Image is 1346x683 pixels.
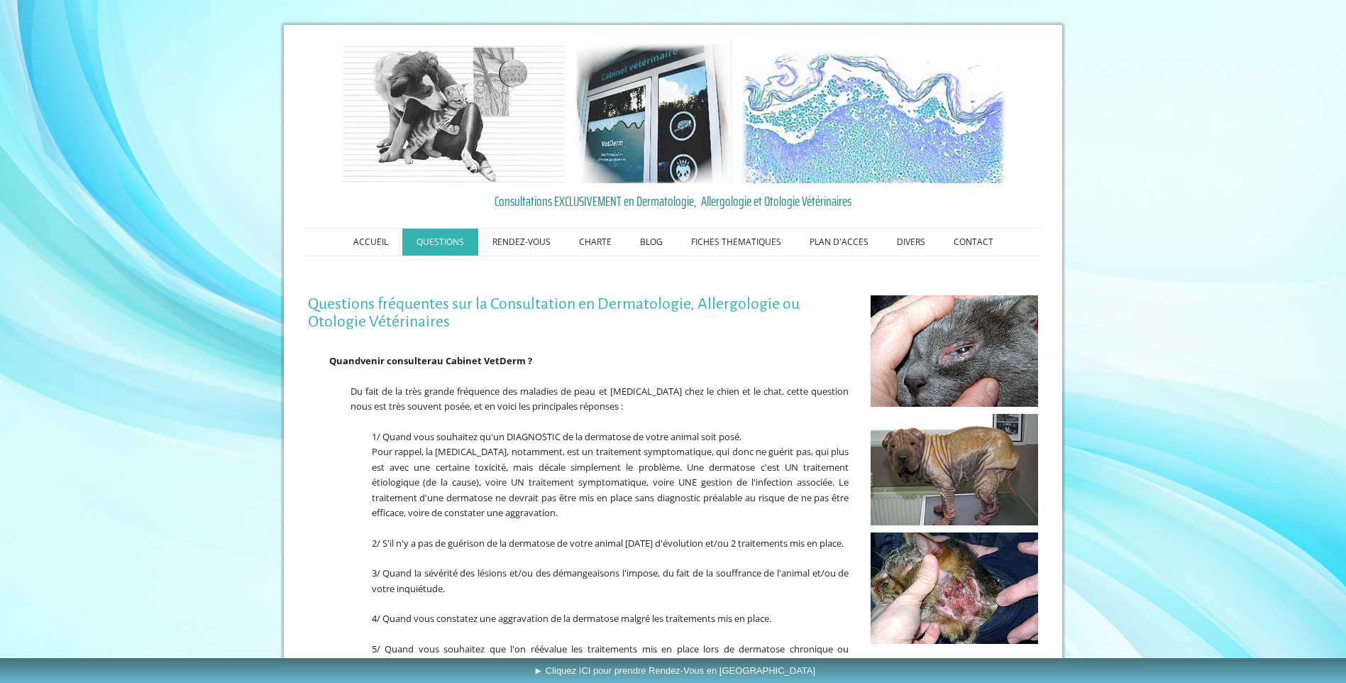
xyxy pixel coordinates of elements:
[372,567,849,595] span: 3/ Quand la sévérité des lésions et/ou des démangeaisons l'impose, du fait de la souffrance de l'...
[677,229,795,256] a: FICHES THEMATIQUES
[939,229,1008,256] a: CONTACT
[565,229,626,256] a: CHARTE
[351,385,849,413] span: Du fait de la très grande fréquence des maladies de peau et [MEDICAL_DATA] chez le chien et le ch...
[372,445,849,519] span: Pour rappel, la [MEDICAL_DATA], notamment, est un traitement symptomatique, qui donc ne guérit pa...
[795,229,883,256] a: PLAN D'ACCES
[372,430,741,443] span: 1/ Quand vous souhaitez qu'un DIAGNOSTIC de la dermatose de votre animal soit posé.
[534,665,815,676] span: ► Cliquez ICI pour prendre Rendez-Vous en [GEOGRAPHIC_DATA]
[402,229,478,256] a: QUESTIONS
[329,354,343,367] span: Qu
[372,612,771,625] span: 4/ Quand vous constatez une aggravation de la dermatose malgré les traitements mis en place.
[372,537,844,550] span: 2/ S'il n'y a pas de guérison de la dermatose de votre animal [DATE] d'évolution et/ou 2 traiteme...
[343,354,360,367] span: and
[308,295,849,331] h1: Questions fréquentes sur la Consultation en Dermatologie, Allergologie ou Otologie Vétérinaires
[431,354,472,367] span: au Cabin
[626,229,677,256] a: BLOG
[308,190,1039,212] a: Consultations EXCLUSIVEMENT en Dermatologie, Allergologie et Otologie Vétérinaires
[478,229,565,256] a: RENDEZ-VOUS
[883,229,939,256] a: DIVERS
[360,354,431,367] span: venir consulter
[339,229,402,256] a: ACCUEIL
[472,354,532,367] span: et VetDerm ?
